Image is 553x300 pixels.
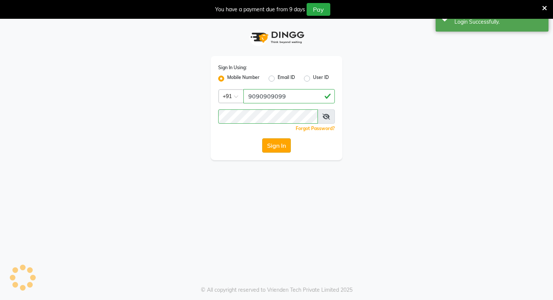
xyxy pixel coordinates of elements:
label: Sign In Using: [218,64,247,71]
input: Username [218,109,318,124]
a: Forgot Password? [296,126,335,131]
img: logo1.svg [246,26,307,48]
label: Email ID [278,74,295,83]
label: User ID [313,74,329,83]
button: Sign In [262,138,291,153]
div: Login Successfully. [454,18,543,26]
button: Pay [307,3,330,16]
input: Username [243,89,335,103]
div: You have a payment due from 9 days [215,6,305,14]
label: Mobile Number [227,74,260,83]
